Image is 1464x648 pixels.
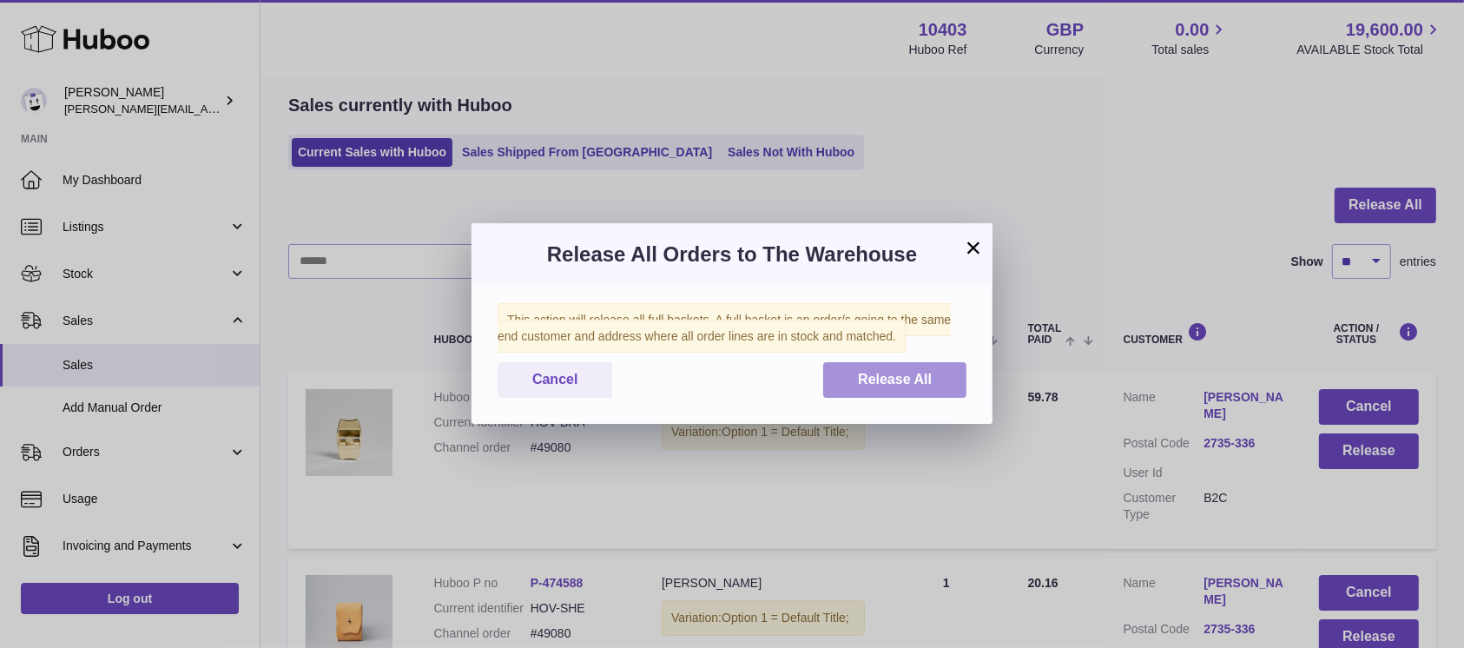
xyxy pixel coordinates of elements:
span: Cancel [532,372,577,387]
button: × [963,237,984,258]
button: Cancel [498,362,612,398]
span: This action will release all full baskets. A full basket is an order/s going to the same end cust... [498,303,951,353]
span: Release All [858,372,932,387]
button: Release All [823,362,966,398]
h3: Release All Orders to The Warehouse [498,241,966,268]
